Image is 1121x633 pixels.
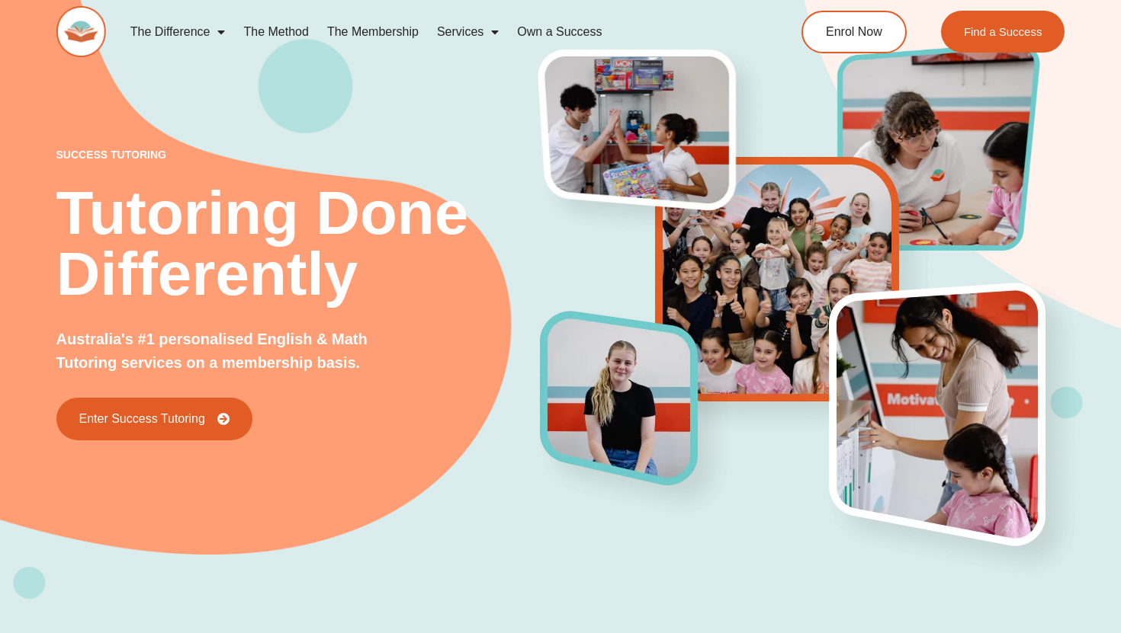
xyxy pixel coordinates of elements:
[56,398,252,440] a: Enter Success Tutoring
[56,328,410,375] p: Australia's #1 personalised English & Math Tutoring services on a membership basis.
[79,413,205,425] span: Enter Success Tutoring
[428,14,508,50] a: Services
[121,14,744,50] nav: Menu
[56,183,541,305] h2: Tutoring Done Differently
[56,149,541,160] p: success tutoring
[318,14,428,50] a: The Membership
[508,14,611,50] a: Own a Success
[964,26,1042,37] span: Find a Success
[121,14,235,50] a: The Difference
[826,26,882,38] span: Enrol Now
[234,14,317,50] a: The Method
[941,11,1065,53] a: Find a Success
[801,11,907,53] a: Enrol Now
